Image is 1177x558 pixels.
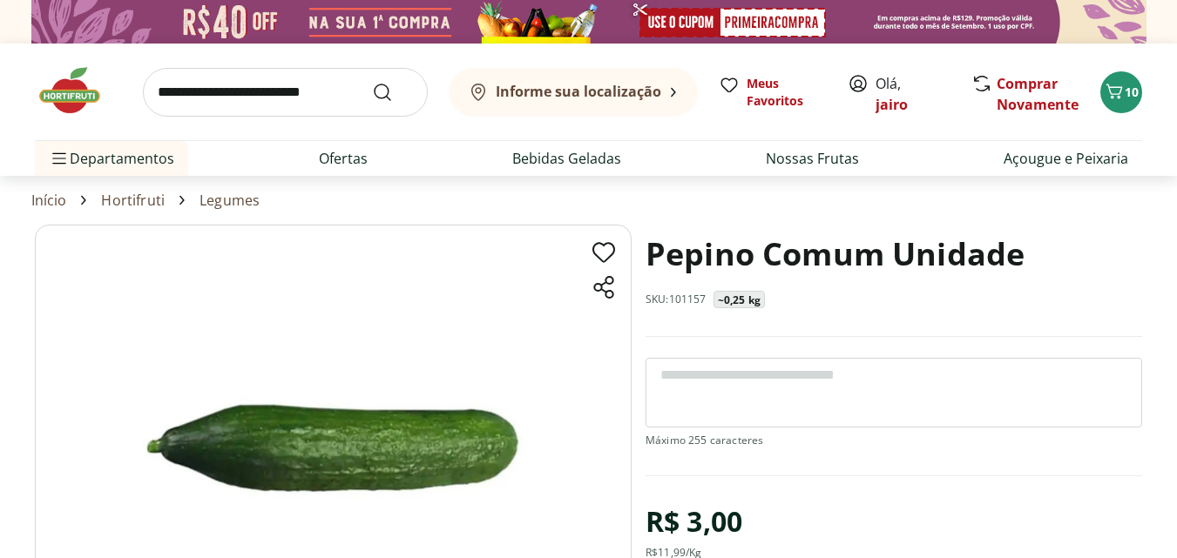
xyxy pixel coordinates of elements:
[718,293,761,307] p: ~0,25 kg
[646,225,1025,284] h1: Pepino Comum Unidade
[319,148,368,169] a: Ofertas
[1100,71,1142,113] button: Carrinho
[101,192,165,208] a: Hortifruti
[35,64,122,117] img: Hortifruti
[31,192,67,208] a: Início
[646,292,707,306] p: SKU: 101157
[1004,148,1128,169] a: Açougue e Peixaria
[719,75,827,110] a: Meus Favoritos
[876,95,908,114] a: jairo
[372,82,414,103] button: Submit Search
[49,138,70,179] button: Menu
[200,192,260,208] a: Legumes
[646,497,742,546] div: R$ 3,00
[143,68,428,117] input: search
[1125,84,1139,100] span: 10
[997,74,1079,114] a: Comprar Novamente
[496,82,661,101] b: Informe sua localização
[766,148,859,169] a: Nossas Frutas
[49,138,174,179] span: Departamentos
[747,75,827,110] span: Meus Favoritos
[449,68,698,117] button: Informe sua localização
[876,73,953,115] span: Olá,
[512,148,621,169] a: Bebidas Geladas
